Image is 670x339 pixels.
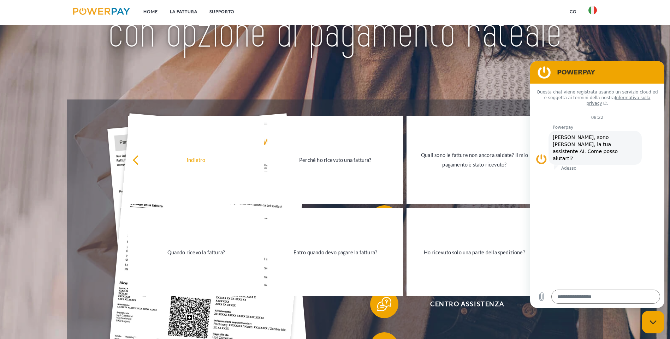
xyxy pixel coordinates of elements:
a: Supporto [203,5,241,18]
span: Centro assistenza [380,290,553,318]
div: Entro quando devo pagare la fattura? [272,247,399,257]
img: logo-powerpay.svg [73,8,130,15]
iframe: Pulsante per aprire la finestra di messaggistica, conversazione in corso [642,311,664,333]
a: LA FATTURA [164,5,203,18]
div: Quando ricevo la fattura? [132,247,260,257]
div: Quali sono le fatture non ancora saldate? Il mio pagamento è stato ricevuto? [411,150,538,169]
img: it [588,6,597,14]
img: qb_help.svg [375,295,393,313]
button: Centro assistenza [370,290,554,318]
iframe: Finestra di messaggistica [530,61,664,308]
div: indietro [132,155,260,164]
a: Home [137,5,164,18]
a: Quali sono le fatture non ancora saldate? Il mio pagamento è stato ricevuto? [407,116,542,204]
div: Ho ricevuto solo una parte della spedizione? [411,247,538,257]
div: Perché ho ricevuto una fattura? [272,155,399,164]
a: CG [564,5,582,18]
